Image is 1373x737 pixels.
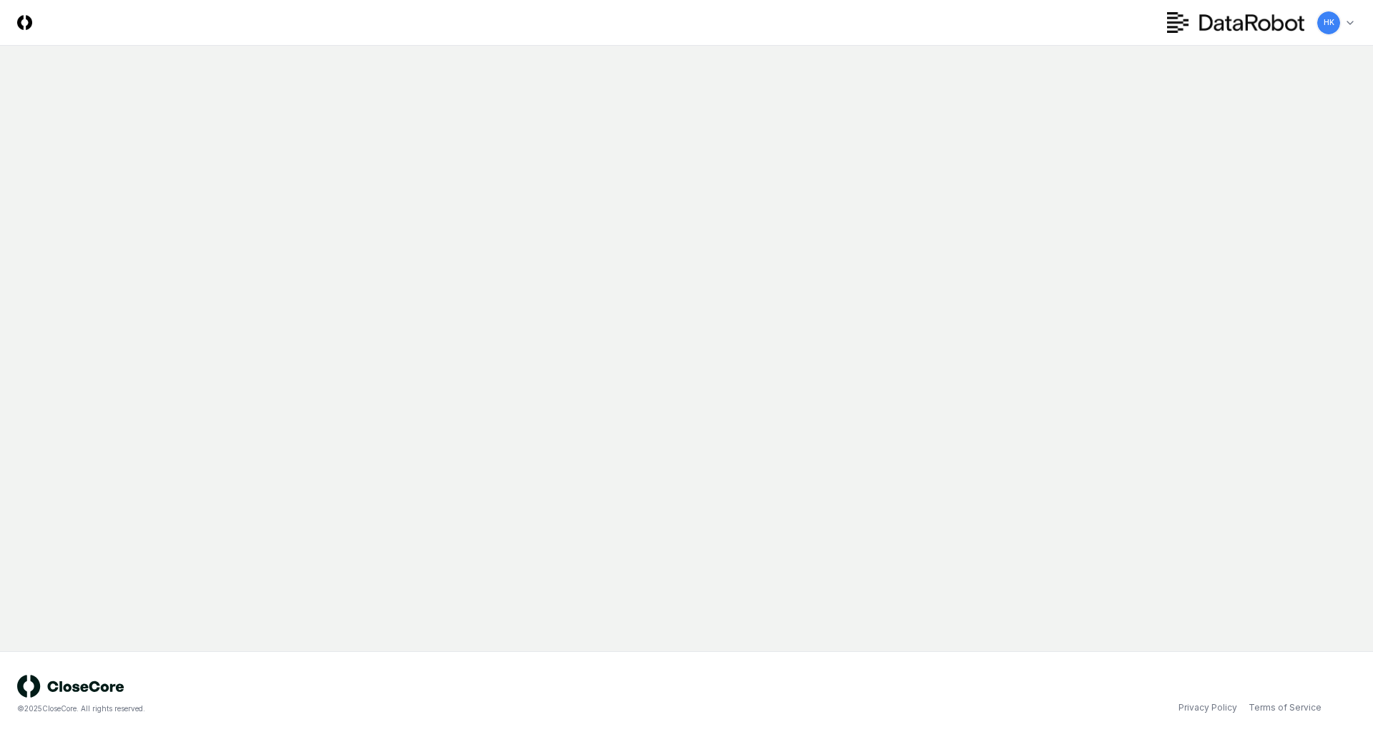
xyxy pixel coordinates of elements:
img: logo [17,675,124,698]
img: DataRobot logo [1167,12,1304,33]
a: Terms of Service [1249,701,1322,714]
a: Privacy Policy [1178,701,1237,714]
button: HK [1316,10,1342,36]
img: Logo [17,15,32,30]
div: © 2025 CloseCore. All rights reserved. [17,703,686,714]
span: HK [1324,17,1334,28]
